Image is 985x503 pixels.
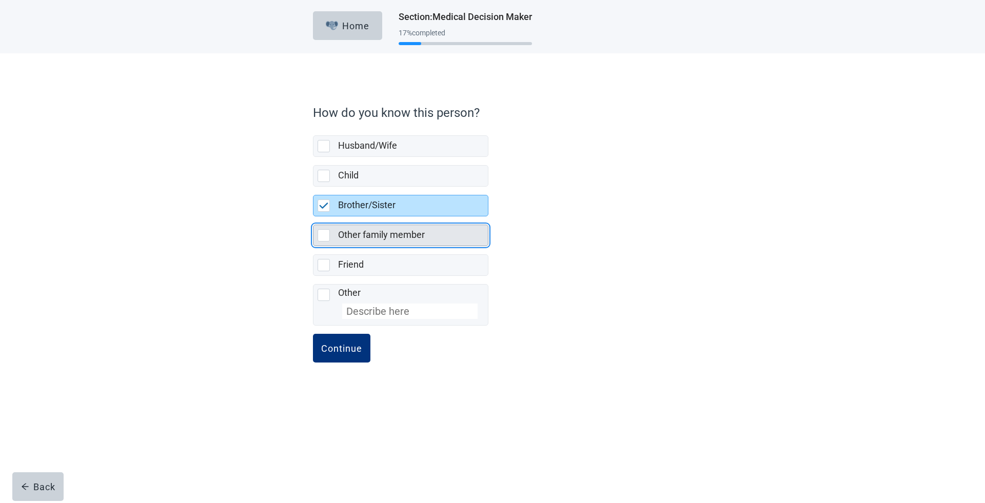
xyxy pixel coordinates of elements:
h1: Section : Medical Decision Maker [399,10,532,24]
img: Elephant [326,21,339,30]
p: How do you know this person? [313,104,667,122]
div: Back [21,481,55,492]
div: Husband/Wife, checkbox, not selected [313,135,488,157]
div: Friend, checkbox, not selected [313,254,488,276]
div: Home [326,21,370,31]
div: Brother/Sister, checkbox, selected [313,195,488,216]
label: Other [338,287,361,298]
div: Other, checkbox, not selected [313,284,488,326]
button: ElephantHome [313,11,382,40]
div: Continue [321,343,362,353]
div: Progress section [399,25,532,50]
div: Child, checkbox, not selected [313,165,488,187]
button: Continue [313,334,370,363]
div: 17 % completed [399,29,532,37]
label: Friend [338,259,364,270]
div: Other family member, checkbox, not selected [313,225,488,246]
label: Brother/Sister [338,199,396,210]
label: Other family member [338,229,425,240]
button: arrow-leftBack [12,472,64,501]
label: Husband/Wife [338,140,397,151]
input: Specify your other option [342,304,478,319]
label: Child [338,170,359,180]
span: arrow-left [21,482,29,491]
